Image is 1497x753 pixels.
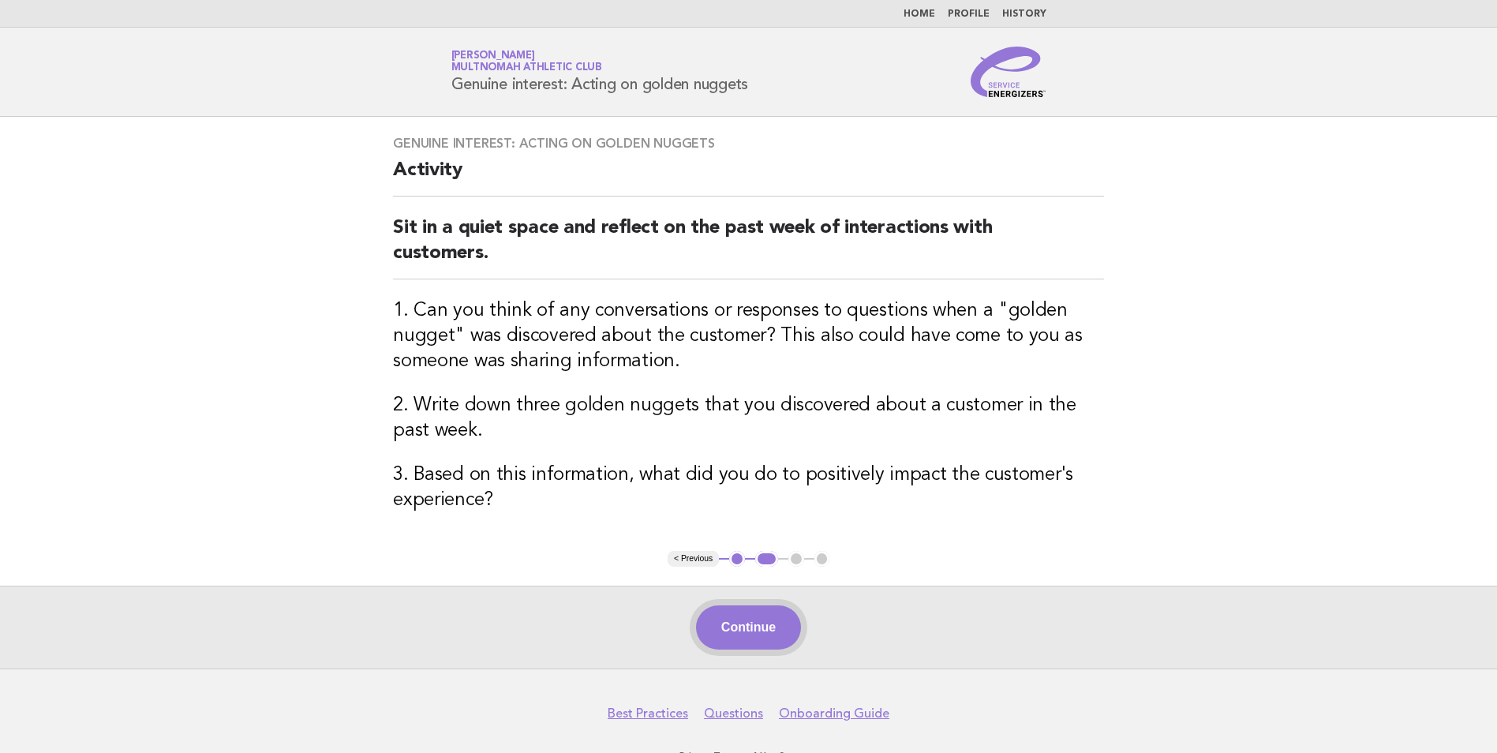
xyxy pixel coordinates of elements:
a: Questions [704,706,763,721]
button: 2 [755,551,778,567]
img: Service Energizers [971,47,1046,97]
h2: Sit in a quiet space and reflect on the past week of interactions with customers. [393,215,1104,279]
span: Multnomah Athletic Club [451,63,602,73]
button: < Previous [668,551,719,567]
h3: 1. Can you think of any conversations or responses to questions when a "golden nugget" was discov... [393,298,1104,374]
a: [PERSON_NAME]Multnomah Athletic Club [451,51,602,73]
button: 1 [729,551,745,567]
button: Continue [696,605,801,650]
a: History [1002,9,1046,19]
h3: Genuine interest: Acting on golden nuggets [393,136,1104,152]
a: Profile [948,9,990,19]
h3: 3. Based on this information, what did you do to positively impact the customer's experience? [393,463,1104,513]
a: Best Practices [608,706,688,721]
a: Onboarding Guide [779,706,889,721]
a: Home [904,9,935,19]
h3: 2. Write down three golden nuggets that you discovered about a customer in the past week. [393,393,1104,444]
h2: Activity [393,158,1104,197]
h1: Genuine interest: Acting on golden nuggets [451,51,749,92]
